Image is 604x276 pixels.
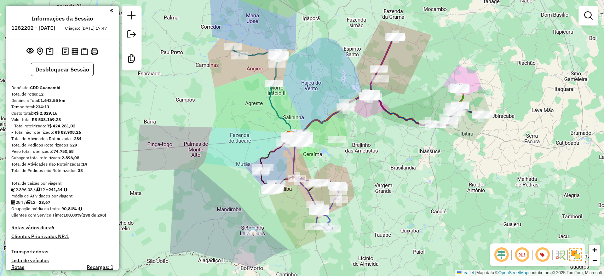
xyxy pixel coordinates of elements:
[569,248,582,261] img: Exibir/Ocultar setores
[11,180,113,186] div: Total de caixas por viagem:
[61,46,70,57] button: Logs desbloquear sessão
[11,129,113,136] div: - Total não roteirizado:
[70,46,80,56] button: Visualizar relatório de Roteirização
[51,224,54,231] strong: 6
[328,136,346,143] div: Atividade não roteirizada - MERCEARIA MORRINHOS
[493,246,510,263] span: Ocultar deslocamento
[125,27,139,43] a: Exportar sessão
[74,136,81,141] strong: 284
[11,234,113,240] h4: Clientes Priorizados NR:
[62,155,79,160] strong: 2.896,08
[11,85,113,91] div: Depósito:
[30,85,60,90] strong: CDD Guanambi
[79,207,82,211] em: Média calculada utilizando a maior ocupação (%Peso ou %Cubagem) de cada rota da sessão. Rotas cro...
[25,46,35,57] button: Exibir sessão original
[534,246,551,263] span: Exibir número da rota
[80,46,89,57] button: Visualizar Romaneio
[31,63,94,76] button: Desbloquear Sessão
[39,200,50,205] strong: 23,67
[125,52,139,68] a: Criar modelo
[554,249,566,260] img: Fluxo de ruas
[64,188,67,192] i: Meta Caixas/viagem: 205,07 Diferença: 36,27
[11,200,16,205] i: Total de Atividades
[39,91,44,97] strong: 12
[265,80,283,87] div: Atividade não roteirizada - Merc Pocoes II
[70,142,77,148] strong: 529
[63,212,81,218] strong: 100,00%
[293,136,310,143] div: Atividade não roteirizada - CESAR FERNANDO DA SILVA
[11,104,113,110] div: Tempo total:
[78,168,83,173] strong: 38
[33,110,57,116] strong: R$ 2.829,16
[263,185,281,192] div: Atividade não roteirizada - PAULO IGOR BADARO VI
[11,25,55,31] h6: 1282202 - [DATE]
[295,132,313,139] div: Atividade não roteirizada - SEBASTIAO PEREIRA DE OLIVEIRA
[11,258,113,264] h4: Lista de veículos
[11,264,24,270] a: Rotas
[455,270,604,276] div: Map data © contributors,© 2025 TomTom, Microsoft
[11,142,113,148] div: Total de Pedidos Roteirizados:
[66,233,69,240] strong: 1
[11,148,113,155] div: Peso total roteirizado:
[11,193,113,199] div: Média de Atividades por viagem:
[54,130,81,135] strong: R$ 83.908,26
[31,15,93,22] h4: Informações da Sessão
[513,246,530,263] span: Ocultar NR
[264,185,282,192] div: Atividade não roteirizada - JOQUIM RODRIGUES DA
[11,97,113,104] div: Distância Total:
[62,25,110,31] div: Criação: [DATE] 17:47
[125,8,139,24] a: Nova sessão e pesquisa
[82,161,87,167] strong: 14
[263,186,281,193] div: Atividade não roteirizada - PAULO IGOR BADARO VI
[11,212,63,218] span: Clientes com Service Time:
[499,270,529,275] a: OpenStreetMap
[581,8,596,23] a: Exibir filtros
[248,226,258,236] img: Sebastião das Laranjeiras
[263,185,280,192] div: Atividade não roteirizada - BAR MARCOS
[286,131,295,140] img: CDD Guanambi
[89,46,99,57] button: Imprimir Rotas
[110,6,113,15] a: Clique aqui para minimizar o painel
[40,98,65,103] strong: 1.643,55 km
[475,270,476,275] span: |
[11,167,113,174] div: Total de Pedidos não Roteirizados:
[45,46,55,57] button: Painel de Sugestão
[592,256,597,265] span: −
[11,186,113,193] div: 2.896,08 / 12 =
[455,84,464,93] img: Lagoa Real
[32,117,61,122] strong: R$ 508.169,28
[589,255,600,266] a: Zoom out
[11,136,113,142] div: Total de Atividades Roteirizadas:
[35,46,45,57] button: Centralizar mapa no depósito ou ponto de apoio
[87,264,113,270] h4: Recargas: 1
[11,225,113,231] h4: Rotas vários dias:
[11,155,113,161] div: Cubagem total roteirizado:
[11,199,113,206] div: 284 / 12 =
[589,245,600,255] a: Zoom in
[62,206,77,211] strong: 90,84%
[11,249,113,255] h4: Transportadoras
[26,200,30,205] i: Total de rotas
[457,270,474,275] a: Leaflet
[245,228,262,235] div: Atividade não roteirizada - ADEGA BUQUEIRaO
[46,123,75,128] strong: R$ 424.261,02
[35,188,40,192] i: Total de rotas
[592,245,597,254] span: +
[11,116,113,123] div: Valor total:
[11,161,113,167] div: Total de Atividades não Roteirizadas:
[35,104,49,109] strong: 234:13
[455,84,464,93] img: Lagoa Real
[11,123,113,129] div: - Total roteirizado:
[289,130,299,139] img: 400 UDC Full Guanambi
[48,187,62,192] strong: 241,34
[372,75,389,82] div: Atividade não roteirizada - MERCADO FERNANDES
[11,110,113,116] div: Custo total:
[11,91,113,97] div: Total de rotas:
[11,188,16,192] i: Cubagem total roteirizado
[53,149,74,154] strong: 74.750,58
[81,212,106,218] strong: (298 de 298)
[11,206,60,211] span: Ocupação média da frota:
